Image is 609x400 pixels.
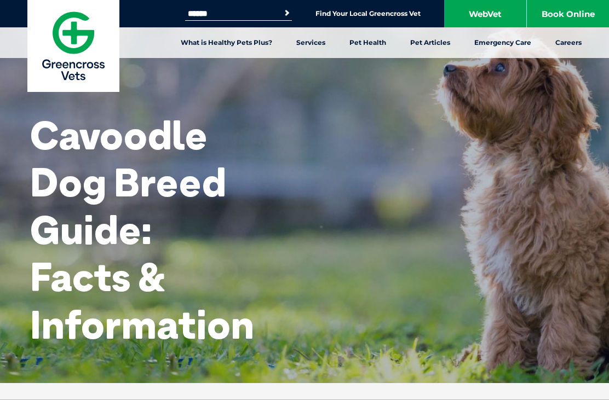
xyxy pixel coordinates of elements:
[398,27,462,58] a: Pet Articles
[30,112,254,348] h1: Cavoodle Dog Breed Guide: Facts & Information
[543,27,594,58] a: Careers
[284,27,337,58] a: Services
[169,27,284,58] a: What is Healthy Pets Plus?
[462,27,543,58] a: Emergency Care
[337,27,398,58] a: Pet Health
[315,9,421,18] a: Find Your Local Greencross Vet
[281,8,292,19] button: Search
